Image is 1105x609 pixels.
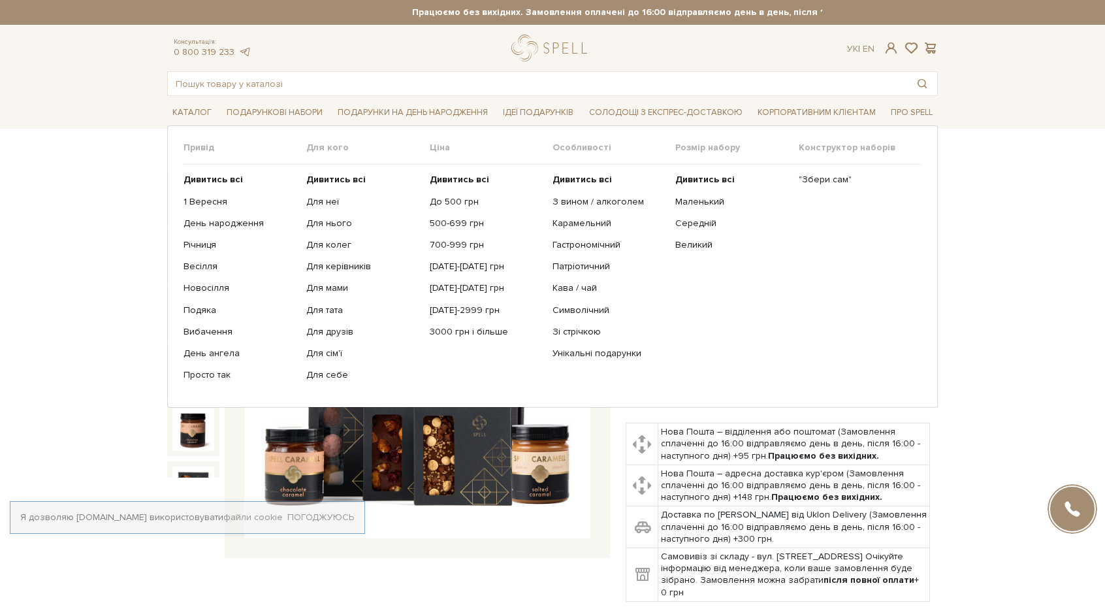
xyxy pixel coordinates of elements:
[184,369,296,381] a: Просто так
[771,491,882,502] b: Працюємо без вихідних.
[752,101,881,123] a: Корпоративним клієнтам
[511,35,593,61] a: logo
[306,239,419,251] a: Для колег
[184,282,296,294] a: Новосілля
[306,304,419,316] a: Для тата
[172,467,214,508] img: Подарунок Шоколадна фантазія
[172,408,214,450] img: Подарунок Шоколадна фантазія
[184,174,296,186] a: Дивитись всі
[430,326,543,338] a: 3000 грн і більше
[184,261,296,272] a: Весілля
[907,72,937,95] button: Пошук товару у каталозі
[430,174,543,186] a: Дивитись всі
[221,103,328,123] span: Подарункові набори
[552,174,612,185] b: Дивитись всі
[430,196,543,208] a: До 500 грн
[552,196,665,208] a: З вином / алкоголем
[768,450,879,461] b: Працюємо без вихідних.
[658,423,930,465] td: Нова Пошта – відділення або поштомат (Замовлення сплаченні до 16:00 відправляємо день в день, піс...
[498,103,579,123] span: Ідеї подарунків
[552,239,665,251] a: Гастрономічний
[168,72,907,95] input: Пошук товару у каталозі
[430,282,543,294] a: [DATE]-[DATE] грн
[174,46,234,58] a: 0 800 319 233
[287,512,354,523] a: Погоджуюсь
[847,43,874,55] div: Ук
[658,465,930,506] td: Нова Пошта – адресна доставка кур'єром (Замовлення сплаченні до 16:00 відправляємо день в день, п...
[552,142,675,154] span: Особливості
[223,512,283,523] a: файли cookie
[306,174,366,185] b: Дивитись всі
[799,174,912,186] a: "Збери сам"
[430,239,543,251] a: 700-999 грн
[552,174,665,186] a: Дивитись всі
[184,348,296,359] a: День ангела
[824,574,914,585] b: після повної оплати
[658,506,930,548] td: Доставка по [PERSON_NAME] від Uklon Delivery (Замовлення сплаченні до 16:00 відправляємо день в д...
[306,369,419,381] a: Для себе
[184,239,296,251] a: Річниця
[283,7,1053,18] strong: Працюємо без вихідних. Замовлення оплачені до 16:00 відправляємо день в день, після 16:00 - насту...
[430,261,543,272] a: [DATE]-[DATE] грн
[306,142,429,154] span: Для кого
[430,218,543,229] a: 500-699 грн
[886,103,938,123] span: Про Spell
[430,174,489,185] b: Дивитись всі
[675,174,788,186] a: Дивитись всі
[675,218,788,229] a: Середній
[167,125,938,407] div: Каталог
[184,142,306,154] span: Привід
[184,196,296,208] a: 1 Вересня
[584,101,748,123] a: Солодощі з експрес-доставкою
[675,174,735,185] b: Дивитись всі
[675,142,798,154] span: Розмір набору
[430,142,552,154] span: Ціна
[552,261,665,272] a: Патріотичний
[552,218,665,229] a: Карамельний
[858,43,860,54] span: |
[184,326,296,338] a: Вибачення
[552,304,665,316] a: Символічний
[306,261,419,272] a: Для керівників
[430,304,543,316] a: [DATE]-2999 грн
[552,348,665,359] a: Унікальні подарунки
[675,196,788,208] a: Маленький
[306,174,419,186] a: Дивитись всі
[306,348,419,359] a: Для сім'ї
[184,218,296,229] a: День народження
[184,304,296,316] a: Подяка
[10,512,364,523] div: Я дозволяю [DOMAIN_NAME] використовувати
[799,142,921,154] span: Конструктор наборів
[174,38,251,46] span: Консультація:
[332,103,493,123] span: Подарунки на День народження
[238,46,251,58] a: telegram
[306,326,419,338] a: Для друзів
[863,43,874,54] a: En
[306,218,419,229] a: Для нього
[306,196,419,208] a: Для неї
[552,326,665,338] a: Зі стрічкою
[552,282,665,294] a: Кава / чай
[675,239,788,251] a: Великий
[167,103,217,123] span: Каталог
[658,548,930,602] td: Самовивіз зі складу - вул. [STREET_ADDRESS] Очікуйте інформацію від менеджера, коли ваше замовлен...
[306,282,419,294] a: Для мами
[184,174,243,185] b: Дивитись всі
